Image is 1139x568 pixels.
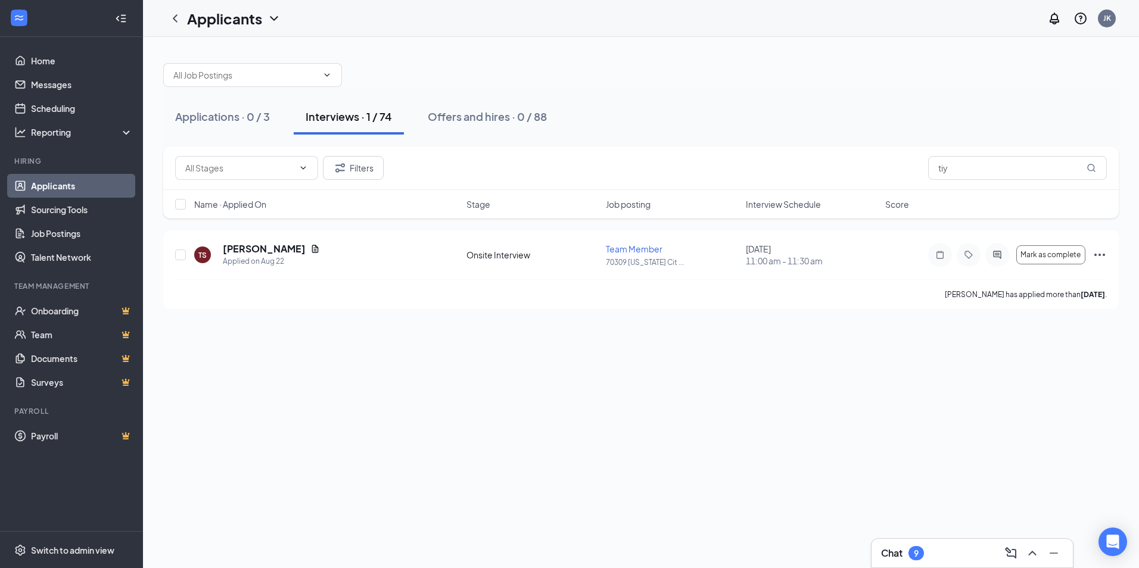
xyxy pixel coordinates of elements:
div: Payroll [14,406,130,416]
input: All Job Postings [173,68,318,82]
a: TeamCrown [31,323,133,347]
svg: Filter [333,161,347,175]
a: PayrollCrown [31,424,133,448]
div: Offers and hires · 0 / 88 [428,109,547,124]
p: 70309 [US_STATE] Cit ... [606,257,738,267]
div: [DATE] [746,243,878,267]
div: Onsite Interview [466,249,599,261]
a: OnboardingCrown [31,299,133,323]
div: Hiring [14,156,130,166]
a: SurveysCrown [31,370,133,394]
svg: Tag [961,250,976,260]
svg: ChevronLeft [168,11,182,26]
a: Home [31,49,133,73]
input: Search in interviews [928,156,1107,180]
a: Talent Network [31,245,133,269]
div: Team Management [14,281,130,291]
svg: ChevronDown [298,163,308,173]
button: Filter Filters [323,156,384,180]
a: Job Postings [31,221,133,245]
svg: Notifications [1047,11,1062,26]
input: All Stages [185,161,294,174]
svg: Ellipses [1093,248,1107,262]
span: Job posting [606,198,651,210]
svg: Analysis [14,126,26,138]
span: Mark as complete [1020,251,1081,259]
svg: ComposeMessage [1004,546,1018,560]
button: Minimize [1044,544,1063,563]
div: Open Intercom Messenger [1098,528,1127,556]
svg: Minimize [1047,546,1061,560]
span: Score [885,198,909,210]
b: [DATE] [1081,290,1105,299]
a: Applicants [31,174,133,198]
svg: MagnifyingGlass [1087,163,1096,173]
svg: QuestionInfo [1073,11,1088,26]
svg: ChevronUp [1025,546,1040,560]
a: DocumentsCrown [31,347,133,370]
div: Applications · 0 / 3 [175,109,270,124]
a: Sourcing Tools [31,198,133,221]
span: Name · Applied On [194,198,266,210]
h3: Chat [881,547,903,560]
p: [PERSON_NAME] has applied more than . [945,289,1107,299]
svg: WorkstreamLogo [13,12,25,24]
div: Reporting [31,126,133,138]
svg: Note [933,250,947,260]
div: 9 [914,548,919,558]
button: Mark as complete [1016,245,1085,264]
svg: Collapse [115,13,127,24]
button: ComposeMessage [1001,544,1020,563]
svg: Settings [14,544,26,556]
h1: Applicants [187,8,262,29]
div: JK [1103,13,1111,23]
div: Switch to admin view [31,544,114,556]
svg: ChevronDown [322,70,332,80]
a: Messages [31,73,133,96]
svg: ActiveChat [990,250,1004,260]
button: ChevronUp [1023,544,1042,563]
svg: ChevronDown [267,11,281,26]
div: Interviews · 1 / 74 [306,109,392,124]
span: Stage [466,198,490,210]
span: 11:00 am - 11:30 am [746,255,878,267]
span: Team Member [606,244,662,254]
h5: [PERSON_NAME] [223,242,306,255]
span: Interview Schedule [746,198,821,210]
a: Scheduling [31,96,133,120]
svg: Document [310,244,320,254]
div: TS [198,250,207,260]
div: Applied on Aug 22 [223,255,320,267]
